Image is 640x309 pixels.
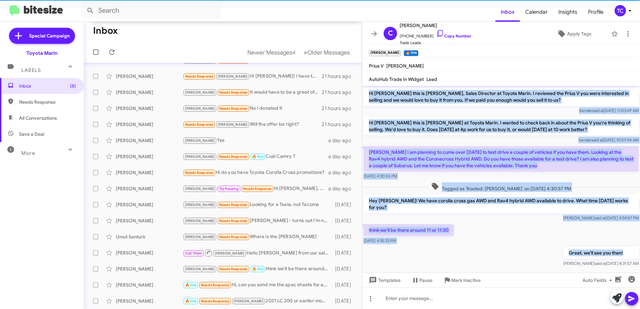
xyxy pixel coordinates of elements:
[185,219,215,223] span: [PERSON_NAME]
[520,2,553,22] span: Calendar
[116,201,183,208] div: [PERSON_NAME]
[362,274,406,286] button: Templates
[553,2,583,22] a: Insights
[9,28,75,44] a: Special Campaign
[322,121,356,128] div: 21 hours ago
[116,217,183,224] div: [PERSON_NAME]
[406,274,438,286] button: Pause
[583,2,609,22] a: Profile
[81,3,222,19] input: Search
[116,121,183,128] div: [PERSON_NAME]
[594,261,606,266] span: said at
[185,171,214,175] span: Needs Response
[292,48,296,57] span: «
[183,217,332,225] div: [PERSON_NAME] - turns out I'm not in the market for a vehicle at the moment but I'll keep you inf...
[332,266,356,272] div: [DATE]
[183,73,322,80] div: Hi [PERSON_NAME]! I have too much negative equity for it to make sense!
[428,182,574,192] span: Tagged as 'Routed: [PERSON_NAME]' on [DATE] 4:30:57 PM
[219,154,248,159] span: Needs Response
[300,45,354,59] button: Next
[563,215,639,220] span: [PERSON_NAME] [DATE] 4:34:57 PM
[116,169,183,176] div: [PERSON_NAME]
[436,33,471,38] a: Copy Number
[332,249,356,256] div: [DATE]
[218,122,248,127] span: [PERSON_NAME]
[185,122,214,127] span: Needs Response
[185,187,215,191] span: [PERSON_NAME]
[219,203,248,207] span: Needs Response
[252,267,263,271] span: 🔥 Hot
[591,137,603,142] span: said at
[185,154,215,159] span: [PERSON_NAME]
[19,83,76,89] span: Inbox
[183,153,328,161] div: Cuál Camry ?
[322,89,356,96] div: 21 hours ago
[201,283,229,287] span: Needs Response
[368,274,401,286] span: Templates
[364,174,397,179] span: [DATE] 4:30:55 PM
[419,274,432,286] span: Pause
[578,137,639,142] span: Sender [DATE] 10:57:44 AM
[26,50,58,57] div: Toyota Marin
[183,137,328,144] div: Yes
[563,261,639,266] span: [PERSON_NAME] [DATE] 8:31:57 AM
[116,153,183,160] div: [PERSON_NAME]
[426,76,437,82] span: Lead
[183,185,328,193] div: Hi [PERSON_NAME], Thanks for the info. We will come to visit you when I am back from my trip. I w...
[332,282,356,288] div: [DATE]
[400,29,471,39] span: [PHONE_NUMBER]
[183,201,332,209] div: Looking for a Tesla, not Tacoma
[29,32,70,39] span: Special Campaign
[219,106,248,111] span: Needs Response
[400,39,471,46] span: Trade Leads
[244,45,354,59] nav: Page navigation example
[567,28,591,40] span: Apply Tags
[21,67,41,73] span: Labels
[540,28,608,40] button: Apply Tags
[332,298,356,304] div: [DATE]
[252,154,263,159] span: 🔥 Hot
[19,99,76,105] span: Needs Response
[304,48,307,57] span: »
[201,299,229,303] span: Needs Response
[116,266,183,272] div: [PERSON_NAME]
[332,201,356,208] div: [DATE]
[93,25,118,36] h1: Inbox
[185,106,215,111] span: [PERSON_NAME]
[563,247,639,259] p: Great, we'll see you then!
[369,50,401,56] small: [PERSON_NAME]
[328,137,356,144] div: a day ago
[185,235,215,239] span: [PERSON_NAME]
[404,50,418,56] small: 🔥 Hot
[322,73,356,80] div: 21 hours ago
[328,153,356,160] div: a day ago
[577,274,620,286] button: Auto Fields
[579,108,639,113] span: Sender [DATE] 11:03:49 AM
[219,219,248,223] span: Needs Response
[185,90,215,95] span: [PERSON_NAME]
[116,73,183,80] div: [PERSON_NAME]
[592,108,604,113] span: said at
[185,267,215,271] span: [PERSON_NAME]
[219,187,239,191] span: Try Pausing
[307,49,350,56] span: Older Messages
[495,2,520,22] a: Inbox
[185,299,196,303] span: 🔥 Hot
[243,45,300,59] button: Previous
[185,251,203,255] span: Call Them
[70,83,76,89] span: (8)
[183,249,332,257] div: Hello [PERSON_NAME] from our sales team will reach out shortly.
[364,195,639,213] p: Hey [PERSON_NAME]! We have corolla cross gas AWD and Rav4 hybrid AWD available to drive. What tim...
[451,274,481,286] span: Mark Inactive
[219,235,248,239] span: Needs Response
[21,150,35,156] span: More
[183,89,322,96] div: It would have to be a great offer. I love my car.
[183,233,332,241] div: Where is the [PERSON_NAME]
[116,89,183,96] div: [PERSON_NAME]
[185,138,215,143] span: [PERSON_NAME]
[364,146,639,172] p: [PERSON_NAME] I am planning to come over [DATE] to test drive a couple of vehicles if you have th...
[183,121,322,128] div: Will the offer be right?
[438,274,486,286] button: Mark Inactive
